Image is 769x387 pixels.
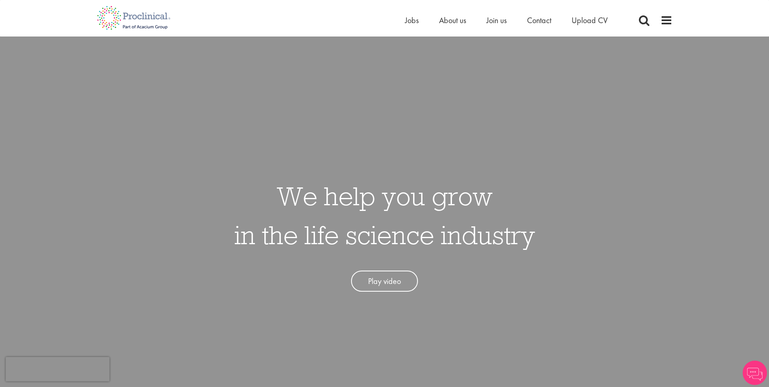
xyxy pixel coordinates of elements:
a: Jobs [405,15,419,26]
img: Chatbot [743,361,767,385]
a: Play video [351,271,418,292]
h1: We help you grow in the life science industry [234,176,535,254]
a: About us [439,15,466,26]
a: Contact [527,15,551,26]
a: Upload CV [572,15,608,26]
a: Join us [486,15,507,26]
